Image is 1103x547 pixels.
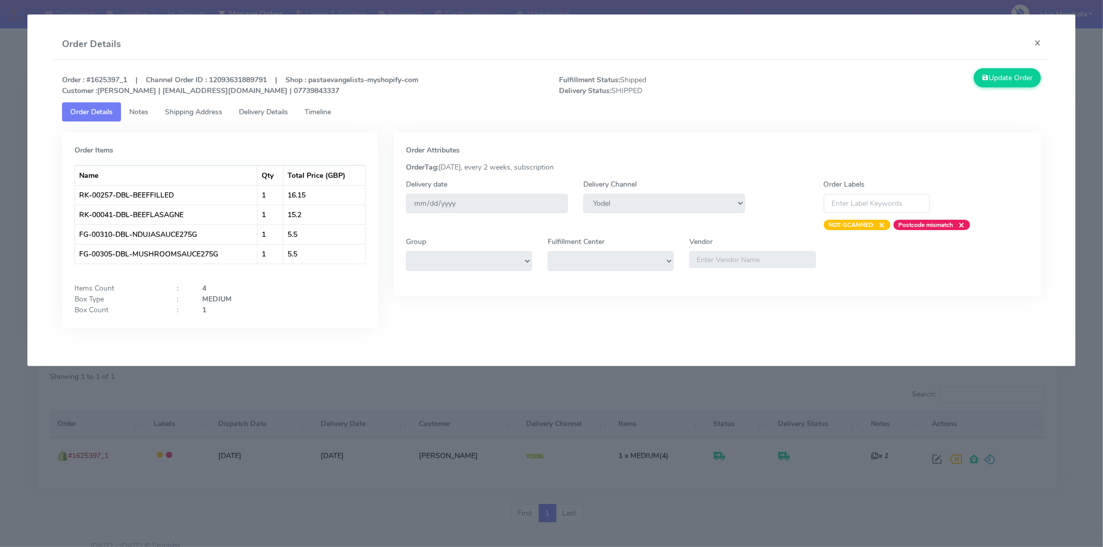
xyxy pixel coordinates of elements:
strong: NOT-SCANNED [829,221,874,229]
td: 5.5 [283,244,365,264]
strong: Order Items [74,145,113,155]
strong: MEDIUM [202,294,232,304]
label: Order Labels [824,179,865,190]
td: FG-00305-DBL-MUSHROOMSAUCE275G [75,244,258,264]
span: × [954,220,965,230]
strong: Delivery Status: [559,86,611,96]
div: [DATE], every 2 weeks, subscription [398,162,1036,173]
span: Timeline [305,107,331,117]
label: Delivery date [406,179,447,190]
strong: Fulfillment Status: [559,75,620,85]
span: Delivery Details [239,107,288,117]
th: Name [75,165,258,185]
strong: Customer : [62,86,97,96]
button: Update Order [974,68,1041,87]
button: Close [1026,29,1049,56]
div: : [169,305,194,315]
ul: Tabs [62,102,1041,121]
span: Order Details [70,107,113,117]
div: Box Count [67,305,169,315]
h4: Order Details [62,37,121,51]
td: RK-00257-DBL-BEEFFILLED [75,185,258,205]
th: Total Price (GBP) [283,165,365,185]
td: 1 [258,224,283,244]
input: Enter Label Keywords [824,194,930,213]
span: × [874,220,885,230]
div: Items Count [67,283,169,294]
td: 16.15 [283,185,365,205]
td: RK-00041-DBL-BEEFLASAGNE [75,205,258,224]
input: Enter Vendor Name [689,251,815,268]
td: 5.5 [283,224,365,244]
strong: Order : #1625397_1 | Channel Order ID : 12093631889791 | Shop : pastaevangelists-myshopify-com [P... [62,75,418,96]
td: 1 [258,185,283,205]
span: Shipped SHIPPED [551,74,800,96]
span: Shipping Address [165,107,222,117]
strong: Order Attributes [406,145,460,155]
td: 1 [258,244,283,264]
label: Fulfillment Center [548,236,605,247]
td: FG-00310-DBL-NDUJASAUCE275G [75,224,258,244]
strong: 4 [202,283,206,293]
strong: 1 [202,305,206,315]
label: Delivery Channel [583,179,637,190]
label: Group [406,236,426,247]
strong: OrderTag: [406,162,439,172]
div: : [169,283,194,294]
span: Notes [129,107,148,117]
td: 15.2 [283,205,365,224]
td: 1 [258,205,283,224]
strong: Postcode mismatch [899,221,954,229]
th: Qty [258,165,283,185]
label: Vendor [689,236,713,247]
div: : [169,294,194,305]
div: Box Type [67,294,169,305]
